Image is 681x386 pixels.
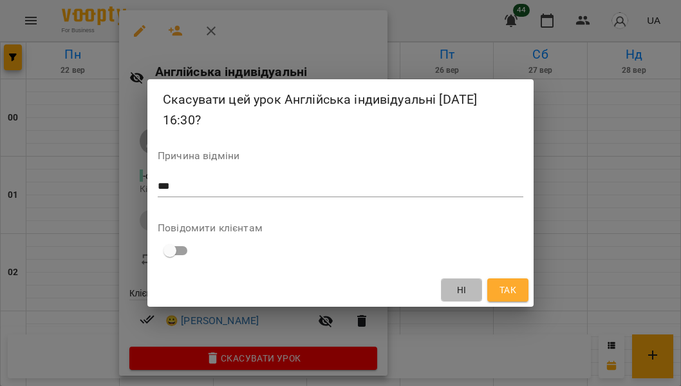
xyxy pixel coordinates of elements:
button: Ні [441,278,482,302]
label: Причина відміни [158,151,523,161]
span: Ні [457,282,467,298]
button: Так [487,278,528,302]
h2: Скасувати цей урок Англійська індивідуальні [DATE] 16:30? [163,90,518,130]
span: Так [499,282,516,298]
label: Повідомити клієнтам [158,223,523,233]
